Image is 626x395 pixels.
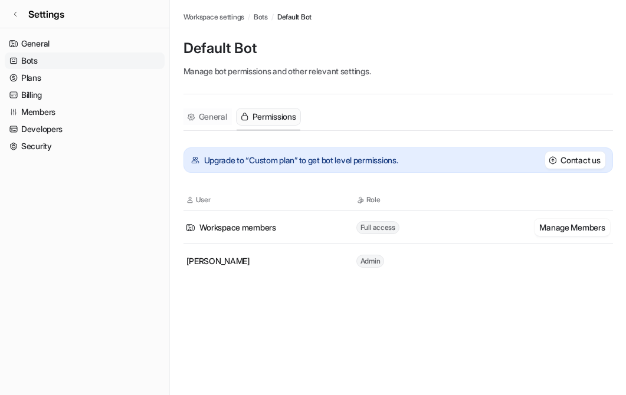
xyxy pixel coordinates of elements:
[253,111,296,123] span: Permissions
[199,111,227,123] span: General
[199,221,276,233] span: Workspace members
[5,52,165,69] a: Bots
[183,104,301,130] nav: Tabs
[183,12,245,22] a: Workspace settings
[183,39,613,58] p: Default Bot
[254,12,268,22] a: Bots
[186,223,195,232] img: Icon
[186,255,250,267] span: [PERSON_NAME]
[183,65,613,77] p: Manage bot permissions and other relevant settings.
[5,87,165,103] a: Billing
[545,152,605,169] button: Contact us
[356,194,526,206] th: Role
[183,108,232,125] button: General
[356,255,385,268] span: Admin
[356,221,399,234] span: Full access
[237,108,301,125] button: Permissions
[535,219,609,236] button: Manage Members
[5,70,165,86] a: Plans
[186,194,356,206] th: User
[5,138,165,154] a: Security
[5,104,165,120] a: Members
[277,12,312,22] span: Default Bot
[248,12,250,22] span: /
[5,121,165,137] a: Developers
[356,196,364,203] img: Role
[28,7,64,21] span: Settings
[5,35,165,52] a: General
[204,154,398,166] p: Upgrade to “Custom plan” to get bot level permissions.
[271,12,274,22] span: /
[186,196,194,203] img: User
